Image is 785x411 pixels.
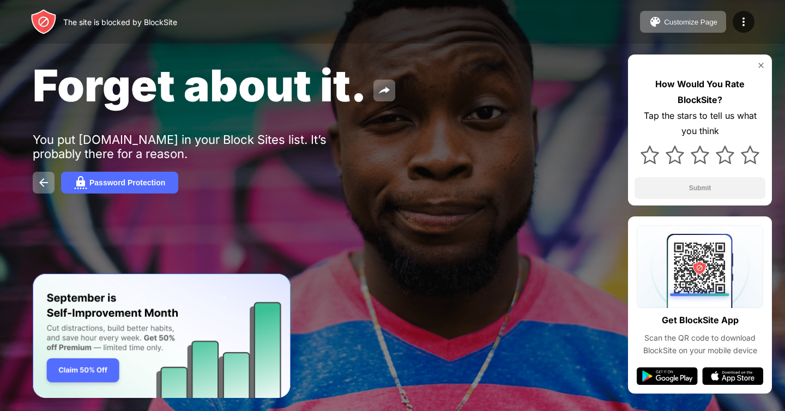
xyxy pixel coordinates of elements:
[635,76,765,108] div: How Would You Rate BlockSite?
[640,11,726,33] button: Customize Page
[637,332,763,356] div: Scan the QR code to download BlockSite on your mobile device
[757,61,765,70] img: rate-us-close.svg
[666,146,684,164] img: star.svg
[664,18,717,26] div: Customize Page
[716,146,734,164] img: star.svg
[37,176,50,189] img: back.svg
[737,15,750,28] img: menu-icon.svg
[662,312,739,328] div: Get BlockSite App
[741,146,759,164] img: star.svg
[637,225,763,308] img: qrcode.svg
[702,367,763,385] img: app-store.svg
[61,172,178,194] button: Password Protection
[635,108,765,140] div: Tap the stars to tell us what you think
[649,15,662,28] img: pallet.svg
[691,146,709,164] img: star.svg
[33,274,291,398] iframe: Banner
[63,17,177,27] div: The site is blocked by BlockSite
[31,9,57,35] img: header-logo.svg
[378,84,391,97] img: share.svg
[33,59,367,112] span: Forget about it.
[635,177,765,199] button: Submit
[74,176,87,189] img: password.svg
[641,146,659,164] img: star.svg
[637,367,698,385] img: google-play.svg
[33,132,370,161] div: You put [DOMAIN_NAME] in your Block Sites list. It’s probably there for a reason.
[89,178,165,187] div: Password Protection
